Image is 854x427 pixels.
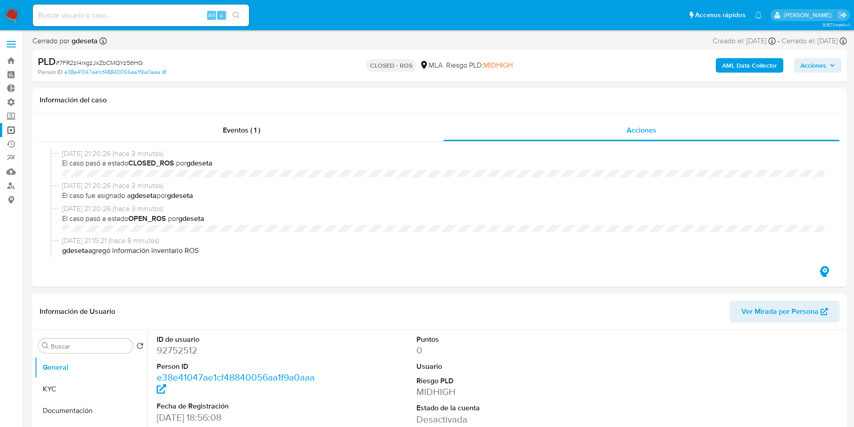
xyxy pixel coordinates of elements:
dt: Estado de la cuenta [416,403,581,413]
span: El caso pasó a estado por [62,158,825,168]
p: gustavo.deseta@mercadolibre.com [784,11,835,19]
b: gdeseta [178,213,204,224]
span: [DATE] 21:15:21 (hace 8 minutos) [62,236,825,246]
b: Person ID [38,68,63,76]
b: PLD [38,54,56,69]
button: Ver Mirada por Persona [730,301,840,322]
span: - [777,36,780,46]
span: Acciones [627,125,656,135]
dt: Fecha de Registración [157,401,321,411]
button: Volver al orden por defecto [136,342,144,352]
a: Notificaciones [755,11,762,19]
b: AML Data Collector [722,58,777,73]
span: Alt [208,11,215,19]
dt: Usuario [416,362,581,372]
span: El caso fue asignado a por [62,191,825,201]
span: Acciones [800,58,826,73]
p: CLOSED - ROS [366,59,416,72]
b: CLOSED_ROS [128,158,174,168]
span: Eventos ( 1 ) [223,125,260,135]
dd: 0 [416,344,581,357]
span: Cerrado por [32,36,98,46]
span: [DATE] 21:20:26 (hace 3 minutos) [62,149,825,159]
b: gdeseta [131,190,157,201]
div: Cerrado el: [DATE] [782,36,847,46]
span: s [220,11,223,19]
a: e38e41047ae1cf48840056aa1f9a0aaa [157,371,315,396]
b: gdeseta [62,245,88,256]
dd: MIDHIGH [416,386,581,398]
a: e38e41047ae1cf48840056aa1f9a0aaa [64,68,166,76]
p: agregó información inventario ROS [62,246,825,256]
dd: 92752512 [157,344,321,357]
span: # 7FR2zI4rxgzJxZbCMQYz56HG [56,58,143,67]
h1: Información del caso [40,96,840,105]
dd: [DATE] 18:56:08 [157,411,321,424]
button: Acciones [794,58,841,73]
button: AML Data Collector [716,58,783,73]
a: Salir [838,10,847,20]
span: [DATE] 21:20:26 (hace 3 minutos) [62,181,825,191]
div: MLA [420,60,443,70]
div: Creado el: [DATE] [713,36,776,46]
span: Accesos rápidos [695,10,746,20]
input: Buscar usuario o caso... [33,9,249,21]
b: gdeseta [186,158,212,168]
b: gdeseta [167,190,193,201]
dt: Riesgo PLD [416,376,581,386]
dt: Puntos [416,335,581,344]
input: Buscar [51,342,129,350]
dt: ID de usuario [157,335,321,344]
span: MIDHIGH [483,60,513,70]
span: [DATE] 21:20:26 (hace 3 minutos) [62,204,825,214]
h1: Información de Usuario [40,307,115,316]
span: Riesgo PLD: [446,60,513,70]
button: General [35,357,147,378]
span: Ver Mirada por Persona [741,301,818,322]
dd: Desactivada [416,413,581,426]
button: KYC [35,378,147,400]
dt: Person ID [157,362,321,372]
button: Buscar [42,342,49,349]
b: OPEN_ROS [128,213,166,224]
span: El caso pasó a estado por [62,214,825,224]
button: search-icon [227,9,245,22]
b: gdeseta [70,36,98,46]
button: Documentación [35,400,147,422]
